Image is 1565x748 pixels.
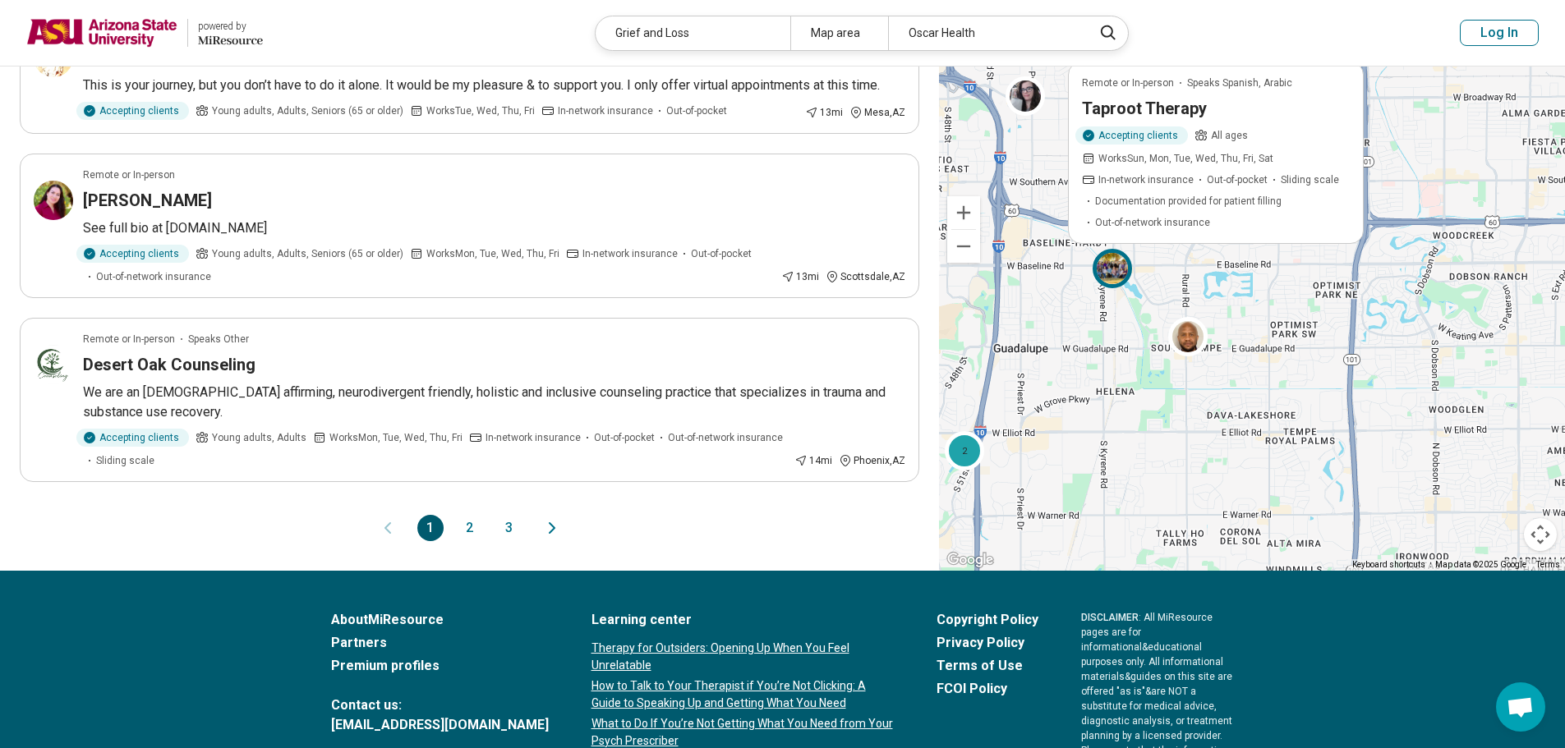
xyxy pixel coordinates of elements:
button: Zoom in [947,196,980,229]
div: powered by [198,19,263,34]
div: Phoenix , AZ [839,453,905,468]
img: Arizona State University [26,13,177,53]
span: DISCLAIMER [1081,612,1139,623]
a: Learning center [591,610,894,630]
div: Scottsdale , AZ [826,269,905,284]
span: Documentation provided for patient filling [1095,193,1282,208]
span: Speaks Other [188,332,249,346]
span: Young adults, Adults, Seniors (65 or older) [212,103,403,118]
span: Works Tue, Wed, Thu, Fri [426,103,535,118]
span: Works Sun, Mon, Tue, Wed, Thu, Fri, Sat [1098,150,1273,165]
span: In-network insurance [486,430,581,445]
a: Privacy Policy [937,633,1038,653]
div: Map area [790,16,888,50]
span: Works Mon, Tue, Wed, Thu, Fri [329,430,463,445]
p: We are an [DEMOGRAPHIC_DATA] affirming, neurodivergent friendly, holistic and inclusive counselin... [83,383,905,422]
span: Sliding scale [1281,172,1339,186]
a: [EMAIL_ADDRESS][DOMAIN_NAME] [331,715,549,735]
div: Accepting clients [76,102,189,120]
span: Out-of-pocket [594,430,655,445]
a: How to Talk to Your Therapist if You’re Not Clicking: A Guide to Speaking Up and Getting What You... [591,677,894,712]
div: 13 mi [805,105,843,120]
a: Premium profiles [331,656,549,676]
button: Zoom out [947,230,980,263]
div: 14 mi [794,453,832,468]
p: See full bio at [DOMAIN_NAME] [83,218,905,238]
span: Out-of-pocket [1207,172,1268,186]
span: Map data ©2025 Google [1435,560,1526,569]
span: Works Mon, Tue, Wed, Thu, Fri [426,246,559,261]
span: Out-of-pocket [666,103,727,118]
span: Sliding scale [96,453,154,468]
div: Accepting clients [1075,126,1188,144]
div: Mesa , AZ [849,105,905,120]
a: Terms (opens in new tab) [1536,560,1560,569]
div: Oscar Health [888,16,1083,50]
p: Remote or In-person [83,332,175,346]
span: Out-of-network insurance [668,430,783,445]
div: 13 mi [781,269,819,284]
span: In-network insurance [558,103,653,118]
p: Remote or In-person [1082,75,1174,89]
button: Next page [542,515,562,541]
span: In-network insurance [582,246,678,261]
a: Arizona State Universitypowered by [26,13,263,53]
button: Keyboard shortcuts [1352,559,1425,571]
h3: Taproot Therapy [1082,96,1207,119]
button: Log In [1460,20,1539,46]
a: Therapy for Outsiders: Opening Up When You Feel Unrelatable [591,640,894,674]
button: Map camera controls [1524,518,1557,551]
span: Out-of-network insurance [96,269,211,284]
button: Previous page [378,515,398,541]
div: 2 [945,430,984,470]
div: Grief and Loss [596,16,790,50]
span: Out-of-network insurance [1095,214,1210,229]
span: Speaks Spanish, Arabic [1187,75,1292,89]
button: 3 [496,515,522,541]
p: This is your journey, but you don’t have to do it alone. It would be my pleasure & to support you... [83,76,905,95]
img: Google [943,549,997,571]
span: All ages [1211,127,1248,142]
p: Remote or In-person [83,167,175,182]
a: Partners [331,633,549,653]
a: Terms of Use [937,656,1038,676]
h3: [PERSON_NAME] [83,189,212,212]
span: Young adults, Adults [212,430,306,445]
span: In-network insurance [1098,172,1194,186]
a: FCOI Policy [937,679,1038,699]
span: Young adults, Adults, Seniors (65 or older) [212,246,403,261]
div: Open chat [1496,682,1545,732]
span: Out-of-pocket [691,246,752,261]
a: AboutMiResource [331,610,549,630]
span: Contact us: [331,695,549,715]
a: Open this area in Google Maps (opens a new window) [943,549,997,571]
div: Accepting clients [76,245,189,263]
div: Accepting clients [76,429,189,447]
button: 1 [417,515,444,541]
button: 2 [457,515,483,541]
h3: Desert Oak Counseling [83,353,255,376]
a: Copyright Policy [937,610,1038,630]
